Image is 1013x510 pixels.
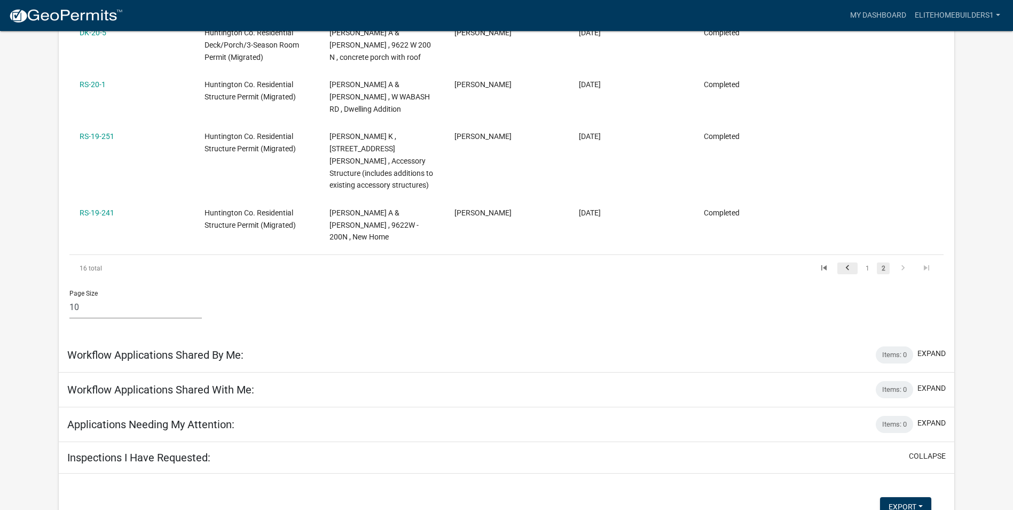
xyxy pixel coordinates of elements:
a: go to next page [893,262,913,274]
div: Items: 0 [876,346,913,364]
h5: Applications Needing My Attention: [67,418,234,431]
span: Bitzer, Todd A & Diana F , 9622W - 200N , New Home [329,208,419,242]
a: elitehomebuilders1 [910,5,1004,26]
a: go to last page [916,262,937,274]
span: Sandlin, Debra K , 229 WATSON ST , Accessory Structure (includes additions to existing accessory ... [329,132,433,189]
div: 16 total [69,255,242,282]
a: RS-19-241 [80,208,114,217]
button: collapse [909,451,946,462]
a: go to previous page [837,262,858,274]
h5: Workflow Applications Shared With Me: [67,383,254,396]
button: expand [917,418,946,429]
span: Russell Anderson [454,28,512,37]
span: Russell Anderson [454,132,512,141]
a: RS-19-251 [80,132,114,141]
a: My Dashboard [846,5,910,26]
span: Huntington Co. Residential Structure Permit (Migrated) [205,208,296,229]
span: Bitzer, Todd A & Diana F , 9622 W 200 N , concrete porch with roof [329,28,431,61]
h5: Workflow Applications Shared By Me: [67,349,244,361]
li: page 1 [859,259,875,277]
span: 01/02/2020 [579,80,601,89]
a: 2 [877,262,890,274]
span: 11/21/2019 [579,208,601,217]
button: expand [917,348,946,359]
span: 02/17/2020 [579,28,601,37]
h5: Inspections I Have Requested: [67,451,210,464]
span: 12/11/2019 [579,132,601,141]
div: Items: 0 [876,381,913,398]
span: Completed [704,132,740,141]
span: Bitzer, Todd A & Diana F , W WABASH RD , Dwelling Addition [329,80,430,113]
span: Completed [704,80,740,89]
span: Completed [704,208,740,217]
a: go to first page [814,262,834,274]
div: Items: 0 [876,416,913,433]
a: RS-20-1 [80,80,106,89]
span: Russell Anderson [454,80,512,89]
button: expand [917,383,946,394]
span: Huntington Co. Residential Structure Permit (Migrated) [205,132,296,153]
span: Completed [704,28,740,37]
span: Huntington Co. Residential Structure Permit (Migrated) [205,80,296,101]
a: 1 [861,262,874,274]
span: Huntington Co. Residential Deck/Porch/3-Season Room Permit (Migrated) [205,28,299,61]
li: page 2 [875,259,891,277]
a: DK-20-5 [80,28,106,37]
span: Russell Anderson [454,208,512,217]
